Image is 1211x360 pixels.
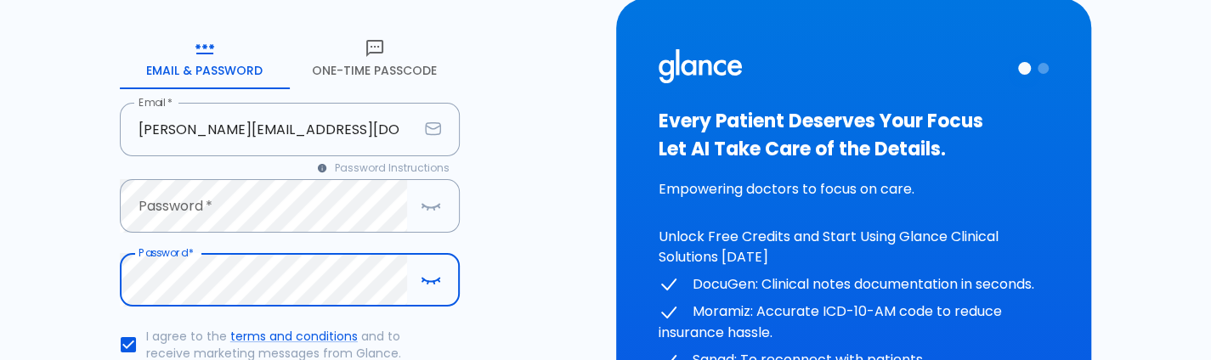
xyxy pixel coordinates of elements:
button: One-Time Passcode [290,28,460,89]
button: Password Instructions [308,156,460,180]
label: Password [139,245,194,260]
p: Empowering doctors to focus on care. [659,179,1050,200]
p: Unlock Free Credits and Start Using Glance Clinical Solutions [DATE] [659,227,1050,267]
label: Email [139,95,173,110]
p: DocuGen: Clinical notes documentation in seconds. [659,274,1050,295]
p: Moramiz: Accurate ICD-10-AM code to reduce insurance hassle. [659,301,1050,343]
a: terms and conditions [230,328,358,345]
h3: Every Patient Deserves Your Focus Let AI Take Care of the Details. [659,107,1050,163]
span: Password Instructions [335,160,450,177]
input: your.email@example.com [120,103,418,156]
button: Email & Password [120,28,290,89]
